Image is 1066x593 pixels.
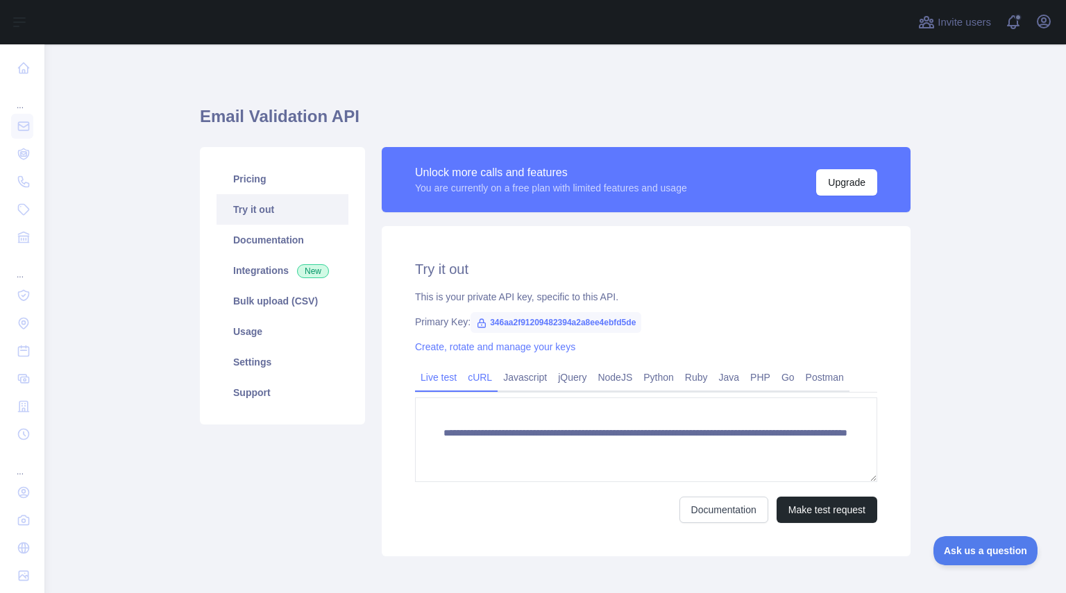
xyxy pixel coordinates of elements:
a: Create, rotate and manage your keys [415,341,575,352]
a: Javascript [498,366,552,388]
a: Support [217,377,348,408]
button: Make test request [777,497,877,523]
a: Documentation [679,497,768,523]
a: Java [713,366,745,388]
a: cURL [462,366,498,388]
a: Go [776,366,800,388]
h1: Email Validation API [200,105,911,139]
div: Unlock more calls and features [415,164,687,181]
div: ... [11,83,33,111]
iframe: Toggle Customer Support [933,536,1038,565]
a: Pricing [217,164,348,194]
a: Usage [217,316,348,347]
div: Primary Key: [415,315,877,329]
a: Live test [415,366,462,388]
a: Python [638,366,679,388]
span: New [297,264,329,278]
a: Documentation [217,225,348,255]
span: 346aa2f91209482394a2a8ee4ebfd5de [471,312,641,333]
a: PHP [745,366,776,388]
h2: Try it out [415,259,877,279]
a: jQuery [552,366,592,388]
a: Ruby [679,366,713,388]
a: Postman [800,366,849,388]
a: NodeJS [592,366,638,388]
a: Try it out [217,194,348,225]
a: Settings [217,347,348,377]
button: Invite users [915,11,994,33]
div: ... [11,252,33,280]
a: Integrations New [217,255,348,286]
button: Upgrade [816,169,877,196]
div: This is your private API key, specific to this API. [415,290,877,304]
div: You are currently on a free plan with limited features and usage [415,181,687,195]
a: Bulk upload (CSV) [217,286,348,316]
span: Invite users [938,15,991,31]
div: ... [11,449,33,477]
